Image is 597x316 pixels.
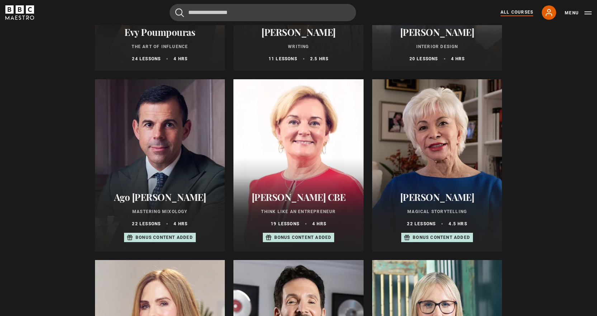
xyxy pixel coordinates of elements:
[95,79,225,251] a: Ago [PERSON_NAME] Mastering Mixology 22 lessons 4 hrs Bonus content added
[132,56,161,62] p: 24 lessons
[104,43,217,50] p: The Art of Influence
[381,27,494,38] h2: [PERSON_NAME]
[565,9,592,16] button: Toggle navigation
[242,192,355,203] h2: [PERSON_NAME] CBE
[104,208,217,215] p: Mastering Mixology
[242,208,355,215] p: Think Like an Entrepreneur
[170,4,356,21] input: Search
[312,221,326,227] p: 4 hrs
[132,221,161,227] p: 22 lessons
[381,208,494,215] p: Magical Storytelling
[449,221,467,227] p: 4.5 hrs
[413,234,470,241] p: Bonus content added
[269,56,297,62] p: 11 lessons
[104,27,217,38] h2: Evy Poumpouras
[175,8,184,17] button: Submit the search query
[381,192,494,203] h2: [PERSON_NAME]
[407,221,436,227] p: 22 lessons
[274,234,332,241] p: Bonus content added
[233,79,364,251] a: [PERSON_NAME] CBE Think Like an Entrepreneur 19 lessons 4 hrs Bonus content added
[409,56,438,62] p: 20 lessons
[242,43,355,50] p: Writing
[5,5,34,20] svg: BBC Maestro
[242,27,355,38] h2: [PERSON_NAME]
[174,221,188,227] p: 4 hrs
[310,56,328,62] p: 2.5 hrs
[174,56,188,62] p: 4 hrs
[136,234,193,241] p: Bonus content added
[271,221,299,227] p: 19 lessons
[381,43,494,50] p: Interior Design
[372,79,502,251] a: [PERSON_NAME] Magical Storytelling 22 lessons 4.5 hrs Bonus content added
[451,56,465,62] p: 4 hrs
[501,9,533,16] a: All Courses
[104,192,217,203] h2: Ago [PERSON_NAME]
